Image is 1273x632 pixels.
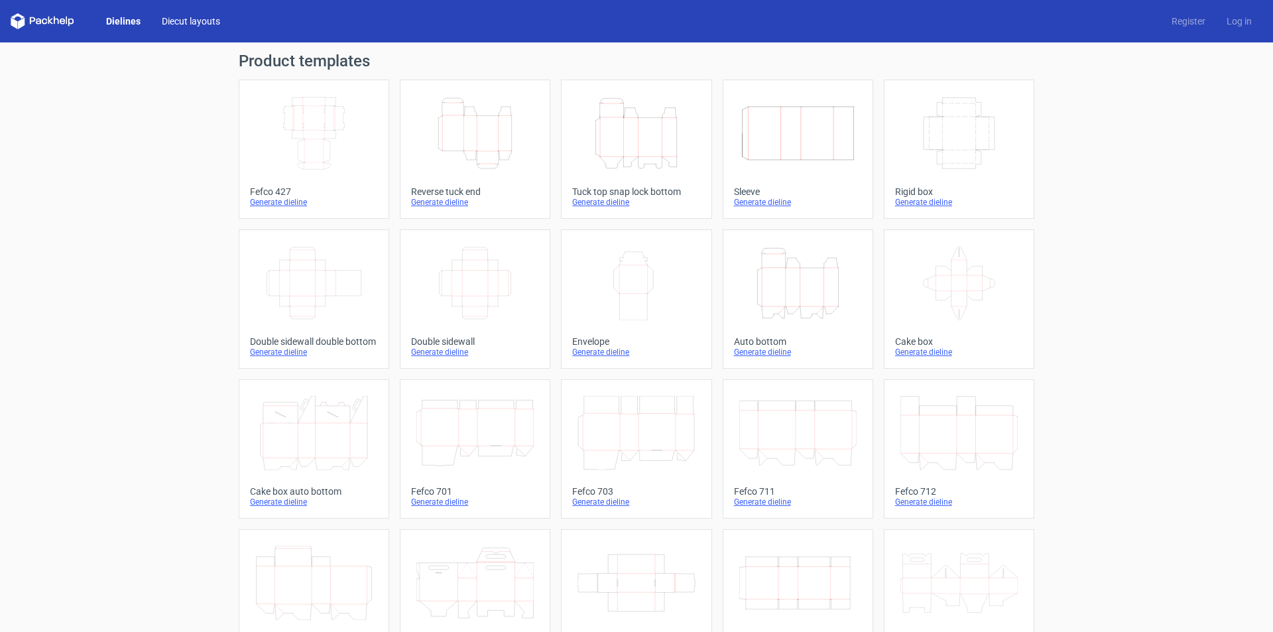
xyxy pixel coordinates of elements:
div: Fefco 703 [572,486,700,497]
div: Envelope [572,336,700,347]
div: Generate dieline [411,497,539,507]
a: Diecut layouts [151,15,231,28]
div: Reverse tuck end [411,186,539,197]
a: Dielines [95,15,151,28]
div: Fefco 427 [250,186,378,197]
div: Generate dieline [411,347,539,357]
div: Fefco 701 [411,486,539,497]
div: Generate dieline [411,197,539,208]
div: Generate dieline [250,197,378,208]
h1: Product templates [239,53,1034,69]
div: Cake box auto bottom [250,486,378,497]
div: Generate dieline [895,497,1023,507]
div: Generate dieline [250,497,378,507]
div: Generate dieline [572,347,700,357]
div: Auto bottom [734,336,862,347]
div: Cake box [895,336,1023,347]
div: Generate dieline [734,347,862,357]
div: Generate dieline [572,497,700,507]
div: Double sidewall double bottom [250,336,378,347]
div: Generate dieline [572,197,700,208]
a: Fefco 701Generate dieline [400,379,550,519]
a: Fefco 427Generate dieline [239,80,389,219]
a: SleeveGenerate dieline [723,80,873,219]
a: Rigid boxGenerate dieline [884,80,1034,219]
div: Generate dieline [895,347,1023,357]
a: Cake boxGenerate dieline [884,229,1034,369]
div: Rigid box [895,186,1023,197]
div: Fefco 712 [895,486,1023,497]
a: Cake box auto bottomGenerate dieline [239,379,389,519]
div: Tuck top snap lock bottom [572,186,700,197]
a: Reverse tuck endGenerate dieline [400,80,550,219]
div: Double sidewall [411,336,539,347]
div: Generate dieline [895,197,1023,208]
a: Fefco 712Generate dieline [884,379,1034,519]
a: EnvelopeGenerate dieline [561,229,711,369]
a: Log in [1216,15,1262,28]
a: Auto bottomGenerate dieline [723,229,873,369]
a: Register [1161,15,1216,28]
a: Fefco 703Generate dieline [561,379,711,519]
div: Generate dieline [734,197,862,208]
div: Generate dieline [250,347,378,357]
a: Double sidewall double bottomGenerate dieline [239,229,389,369]
div: Sleeve [734,186,862,197]
a: Tuck top snap lock bottomGenerate dieline [561,80,711,219]
div: Fefco 711 [734,486,862,497]
a: Fefco 711Generate dieline [723,379,873,519]
div: Generate dieline [734,497,862,507]
a: Double sidewallGenerate dieline [400,229,550,369]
